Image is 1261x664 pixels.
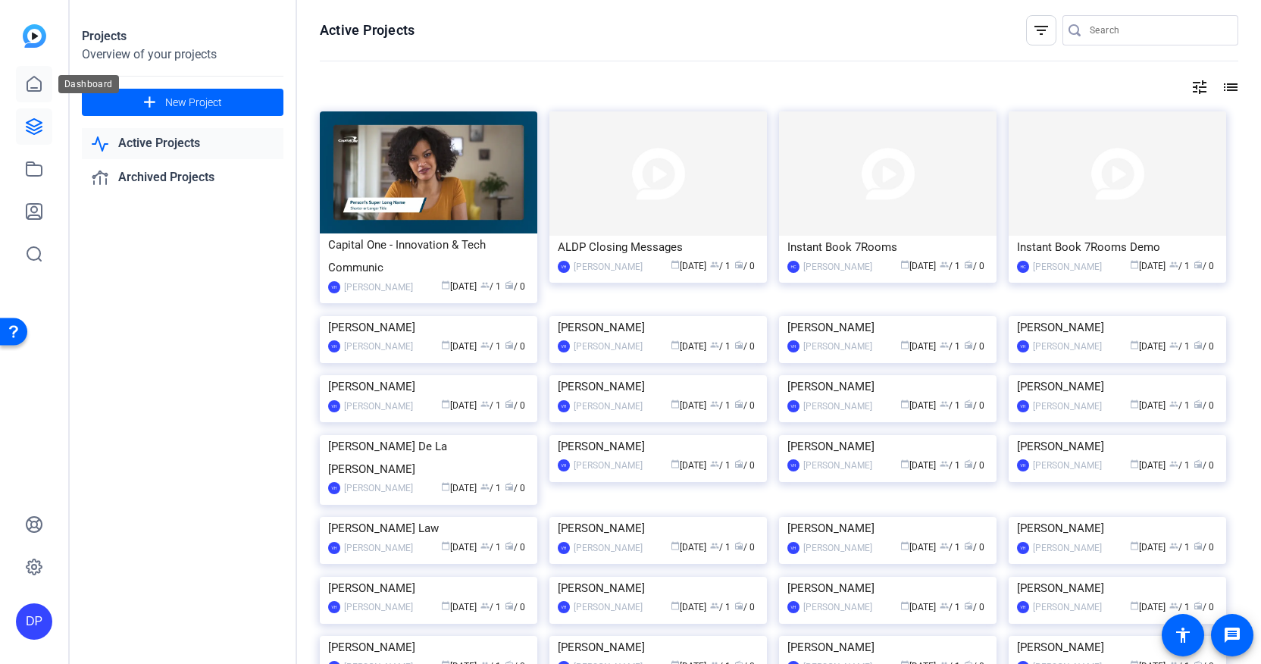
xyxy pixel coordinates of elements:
[82,89,283,116] button: New Project
[480,399,490,409] span: group
[328,316,529,339] div: [PERSON_NAME]
[1017,517,1218,540] div: [PERSON_NAME]
[1194,341,1214,352] span: / 0
[1033,259,1102,274] div: [PERSON_NAME]
[671,460,706,471] span: [DATE]
[1174,626,1192,644] mat-icon: accessibility
[558,517,759,540] div: [PERSON_NAME]
[328,577,529,600] div: [PERSON_NAME]
[964,340,973,349] span: radio
[1194,459,1203,468] span: radio
[328,542,340,554] div: VH
[734,542,755,553] span: / 0
[165,95,222,111] span: New Project
[328,375,529,398] div: [PERSON_NAME]
[900,601,909,610] span: calendar_today
[1130,260,1139,269] span: calendar_today
[734,460,755,471] span: / 0
[505,602,525,612] span: / 0
[1033,339,1102,354] div: [PERSON_NAME]
[710,341,731,352] span: / 1
[558,375,759,398] div: [PERSON_NAME]
[964,541,973,550] span: radio
[1169,542,1190,553] span: / 1
[82,162,283,193] a: Archived Projects
[1194,542,1214,553] span: / 0
[480,280,490,290] span: group
[734,340,743,349] span: radio
[441,601,450,610] span: calendar_today
[480,483,501,493] span: / 1
[441,281,477,292] span: [DATE]
[480,542,501,553] span: / 1
[1194,400,1214,411] span: / 0
[1017,340,1029,352] div: VH
[344,339,413,354] div: [PERSON_NAME]
[787,542,799,554] div: VH
[574,339,643,354] div: [PERSON_NAME]
[803,540,872,556] div: [PERSON_NAME]
[787,375,988,398] div: [PERSON_NAME]
[1194,541,1203,550] span: radio
[558,459,570,471] div: VH
[964,261,984,271] span: / 0
[328,636,529,659] div: [PERSON_NAME]
[734,341,755,352] span: / 0
[671,261,706,271] span: [DATE]
[344,280,413,295] div: [PERSON_NAME]
[710,340,719,349] span: group
[900,459,909,468] span: calendar_today
[1017,261,1029,273] div: HC
[710,400,731,411] span: / 1
[940,260,949,269] span: group
[710,460,731,471] span: / 1
[574,399,643,414] div: [PERSON_NAME]
[328,435,529,481] div: [PERSON_NAME] De La [PERSON_NAME]
[480,400,501,411] span: / 1
[1194,460,1214,471] span: / 0
[441,399,450,409] span: calendar_today
[671,340,680,349] span: calendar_today
[1130,460,1166,471] span: [DATE]
[441,340,450,349] span: calendar_today
[710,399,719,409] span: group
[1130,542,1166,553] span: [DATE]
[480,340,490,349] span: group
[964,341,984,352] span: / 0
[940,261,960,271] span: / 1
[574,600,643,615] div: [PERSON_NAME]
[710,541,719,550] span: group
[1169,340,1178,349] span: group
[787,577,988,600] div: [PERSON_NAME]
[505,601,514,610] span: radio
[1033,600,1102,615] div: [PERSON_NAME]
[480,281,501,292] span: / 1
[344,540,413,556] div: [PERSON_NAME]
[964,460,984,471] span: / 0
[671,400,706,411] span: [DATE]
[671,602,706,612] span: [DATE]
[803,339,872,354] div: [PERSON_NAME]
[1169,601,1178,610] span: group
[1130,541,1139,550] span: calendar_today
[441,542,477,553] span: [DATE]
[1017,601,1029,613] div: VH
[1017,435,1218,458] div: [PERSON_NAME]
[441,541,450,550] span: calendar_today
[505,542,525,553] span: / 0
[900,602,936,612] span: [DATE]
[140,93,159,112] mat-icon: add
[1130,602,1166,612] span: [DATE]
[558,601,570,613] div: VH
[734,261,755,271] span: / 0
[23,24,46,48] img: blue-gradient.svg
[734,541,743,550] span: radio
[1130,399,1139,409] span: calendar_today
[558,577,759,600] div: [PERSON_NAME]
[1169,341,1190,352] span: / 1
[803,259,872,274] div: [PERSON_NAME]
[558,636,759,659] div: [PERSON_NAME]
[940,601,949,610] span: group
[441,482,450,491] span: calendar_today
[671,260,680,269] span: calendar_today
